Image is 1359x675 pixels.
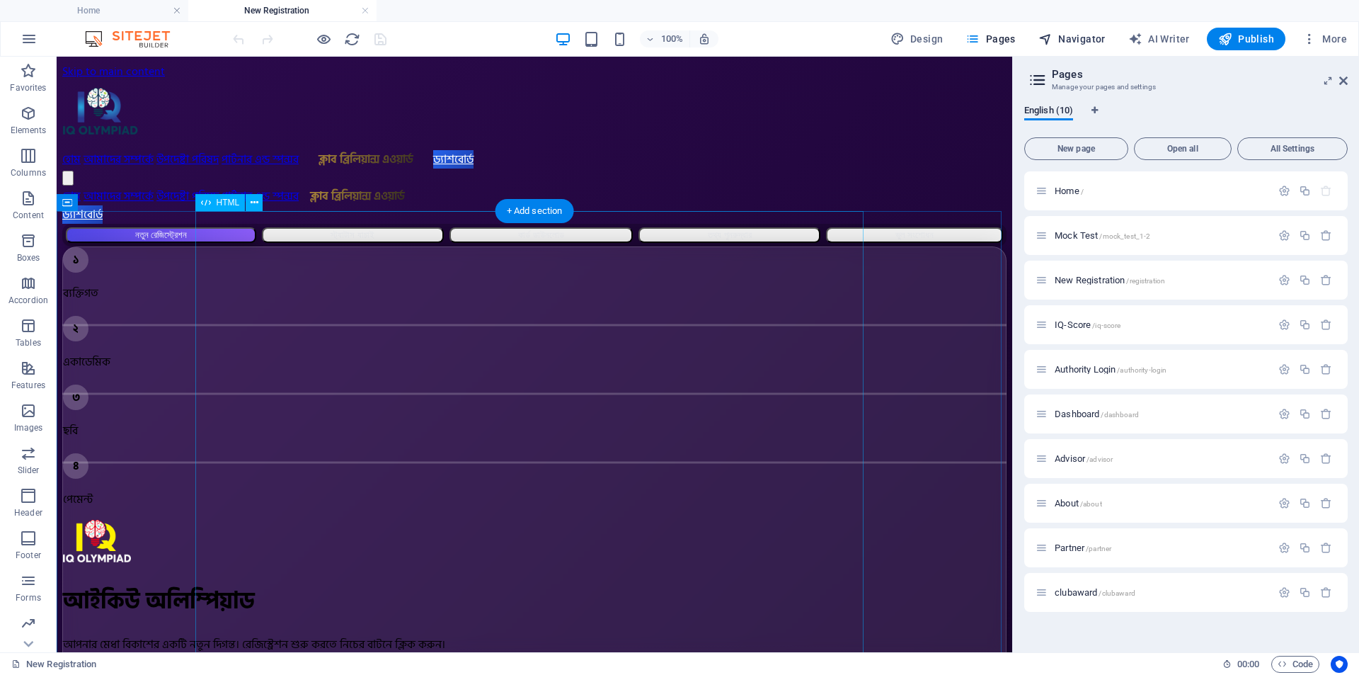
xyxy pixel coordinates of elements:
p: Marketing [8,635,47,646]
span: Publish [1218,32,1274,46]
button: reload [343,30,360,47]
span: All Settings [1244,144,1341,153]
span: Click to open page [1055,319,1120,330]
span: Click to open page [1055,498,1102,509]
span: Click to open page [1055,543,1111,553]
div: Settings [1278,586,1290,599]
div: Settings [1278,185,1290,197]
span: /about [1080,500,1102,508]
span: Click to open page [1055,409,1139,419]
p: Features [11,380,45,391]
div: Home/ [1050,186,1271,195]
p: Forms [16,592,41,603]
span: Click to open page [1055,364,1166,375]
span: Open all [1140,144,1225,153]
button: New page [1024,137,1128,160]
div: Duplicate [1299,229,1311,242]
span: /mock_test_1-2 [1099,232,1150,240]
div: Duplicate [1299,185,1311,197]
span: English (10) [1024,102,1073,122]
div: Remove [1320,363,1332,375]
div: + Add section [495,199,574,223]
span: /advisor [1086,455,1113,463]
span: Pages [965,32,1015,46]
span: /authority-login [1117,366,1166,374]
p: Images [14,422,43,433]
span: Click to open page [1055,587,1135,598]
i: Reload page [344,31,360,47]
span: Code [1278,656,1313,673]
img: Editor Logo [81,30,188,47]
span: HTML [217,198,240,207]
p: Content [13,210,44,221]
div: Mock Test/mock_test_1-2 [1050,231,1271,240]
button: Open all [1134,137,1232,160]
div: Duplicate [1299,542,1311,554]
div: Settings [1278,497,1290,509]
i: On resize automatically adjust zoom level to fit chosen device. [698,33,711,45]
h4: New Registration [188,3,377,18]
span: : [1247,659,1249,669]
span: 00 00 [1237,656,1259,673]
p: Elements [11,125,47,136]
span: AI Writer [1128,32,1190,46]
button: 100% [640,30,690,47]
button: Click here to leave preview mode and continue editing [315,30,332,47]
button: All Settings [1237,137,1348,160]
button: Code [1271,656,1319,673]
span: More [1302,32,1347,46]
div: Duplicate [1299,408,1311,420]
div: Settings [1278,274,1290,286]
div: About/about [1050,499,1271,508]
div: Duplicate [1299,274,1311,286]
div: Settings [1278,542,1290,554]
p: Columns [11,167,46,178]
div: Authority Login/authority-login [1050,365,1271,374]
h2: Pages [1052,68,1348,81]
div: Remove [1320,274,1332,286]
h3: Manage your pages and settings [1052,81,1319,93]
div: Settings [1278,453,1290,465]
div: IQ-Score/iq-score [1050,320,1271,329]
button: AI Writer [1123,28,1195,50]
div: Design (Ctrl+Alt+Y) [885,28,949,50]
button: Usercentrics [1331,656,1348,673]
div: New Registration/registration [1050,276,1271,285]
span: New page [1031,144,1122,153]
span: /partner [1086,545,1111,552]
span: Mock Test [1055,230,1150,241]
a: Skip to main content [6,6,108,24]
div: Remove [1320,319,1332,331]
div: Remove [1320,229,1332,242]
span: Design [890,32,944,46]
span: Click to open page [1055,453,1113,464]
p: Favorites [10,82,46,93]
button: Publish [1207,28,1285,50]
div: Partner/partner [1050,543,1271,552]
div: Duplicate [1299,319,1311,331]
span: New Registration [1055,275,1165,285]
div: Duplicate [1299,453,1311,465]
p: Tables [16,337,41,348]
div: Remove [1320,586,1332,599]
span: /dashboard [1101,411,1138,419]
span: Navigator [1038,32,1106,46]
span: / [1081,188,1084,195]
div: Language Tabs [1024,105,1348,132]
span: /clubaward [1099,589,1135,597]
div: Duplicate [1299,497,1311,509]
span: /registration [1126,277,1165,285]
div: Settings [1278,319,1290,331]
button: Navigator [1033,28,1111,50]
button: Pages [960,28,1021,50]
div: The startpage cannot be deleted [1320,185,1332,197]
p: Accordion [8,295,48,306]
div: Remove [1320,542,1332,554]
p: Slider [18,465,40,476]
button: More [1297,28,1353,50]
div: Settings [1278,363,1290,375]
div: Dashboard/dashboard [1050,409,1271,419]
p: Boxes [17,252,40,263]
div: clubaward/clubaward [1050,588,1271,597]
p: Footer [16,550,41,561]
